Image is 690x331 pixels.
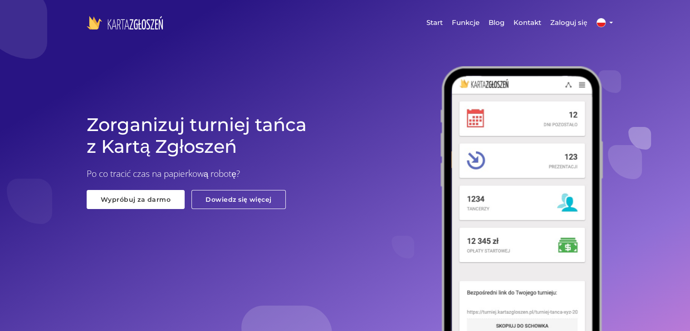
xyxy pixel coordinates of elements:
[87,16,163,29] img: logo
[87,157,427,190] p: Po co tracić czas na papierkową robotę?
[191,190,286,209] a: Dowiedz się więcej
[484,9,509,36] a: Blog
[87,190,185,209] a: Wypróbuj za darmo
[87,114,427,157] h1: Zorganizuj turniej tańca z Kartą Zgłoszeń
[597,18,606,27] img: language pl
[546,9,592,36] a: Zaloguj się
[509,9,546,36] a: Kontakt
[447,9,484,36] a: Funkcje
[422,9,447,36] a: Start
